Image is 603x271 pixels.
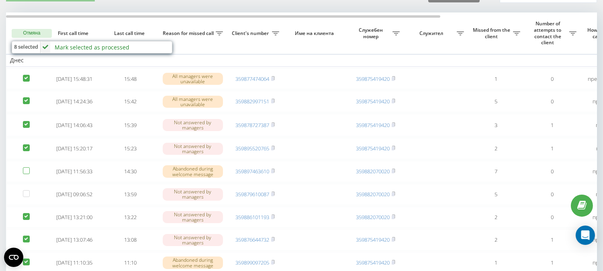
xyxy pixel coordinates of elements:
td: [DATE] 11:56:33 [46,161,102,182]
td: [DATE] 15:20:17 [46,138,102,159]
a: 359875419420 [356,121,390,129]
td: 0 [524,207,581,228]
td: [DATE] 09:06:52 [46,184,102,205]
button: Отмяна [12,29,52,38]
a: 359878727387 [235,121,269,129]
a: 359899097205 [235,259,269,266]
a: 359875419420 [356,145,390,152]
td: 5 [468,91,524,112]
span: Служител [408,30,457,37]
td: [DATE] 15:48:31 [46,68,102,90]
td: 5 [468,184,524,205]
td: 1 [468,68,524,90]
td: 15:42 [102,91,159,112]
div: Abandoned during welcome message [163,165,223,177]
td: 2 [468,229,524,250]
div: Not answered by managers [163,234,223,246]
span: Number of attempts to contact the client [528,21,569,45]
td: [DATE] 13:07:46 [46,229,102,250]
a: 359875419420 [356,75,390,82]
span: First call time [53,30,96,37]
a: 359882997151 [235,98,269,105]
td: 13:59 [102,184,159,205]
a: 359876644732 [235,236,269,243]
div: Not answered by managers [163,143,223,155]
a: 359895520765 [235,145,269,152]
div: All managers were unavailable [163,96,223,108]
div: Mark selected as processed [55,43,129,51]
td: 1 [524,114,581,136]
td: 13:08 [102,229,159,250]
td: 0 [524,91,581,112]
td: [DATE] 13:21:00 [46,207,102,228]
span: Служебен номер [352,27,392,39]
div: Not answered by managers [163,211,223,223]
a: 359875419420 [356,259,390,266]
span: Client's number [231,30,272,37]
td: 0 [524,161,581,182]
span: Reason for missed call [163,30,216,37]
td: [DATE] 14:24:36 [46,91,102,112]
td: 15:39 [102,114,159,136]
div: All managers were unavailable [163,73,223,85]
a: 359877474064 [235,75,269,82]
div: 8 selected [12,41,41,53]
a: 359882070020 [356,191,390,198]
span: Last call time [109,30,152,37]
td: 2 [468,207,524,228]
td: 14:30 [102,161,159,182]
div: Open Intercom Messenger [576,226,595,245]
a: 359897463610 [235,168,269,175]
td: 3 [468,114,524,136]
a: 359875419420 [356,236,390,243]
td: 1 [524,229,581,250]
td: 13:22 [102,207,159,228]
td: [DATE] 14:06:43 [46,114,102,136]
td: 0 [524,68,581,90]
td: 15:48 [102,68,159,90]
a: 359882070020 [356,168,390,175]
div: Abandoned during welcome message [163,257,223,269]
td: 7 [468,161,524,182]
a: 359875419420 [356,98,390,105]
td: 1 [524,138,581,159]
div: Not answered by managers [163,188,223,200]
a: 359886101193 [235,214,269,221]
button: Open CMP widget [4,248,23,267]
span: Име на клиента [290,30,341,37]
div: Not answered by managers [163,119,223,131]
span: Missed from the client [472,27,513,39]
a: 359882070020 [356,214,390,221]
a: 359879610087 [235,191,269,198]
td: 2 [468,138,524,159]
td: 15:23 [102,138,159,159]
td: 0 [524,184,581,205]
